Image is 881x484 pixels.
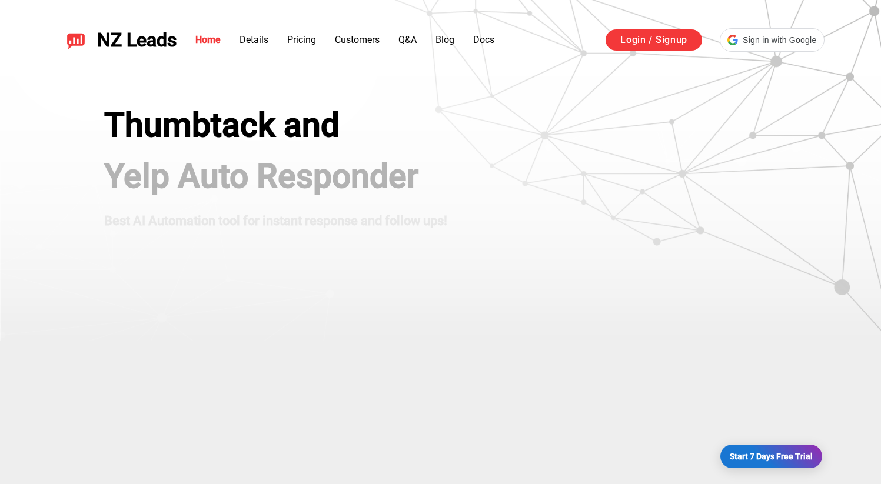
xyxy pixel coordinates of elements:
[435,34,454,45] a: Blog
[398,34,417,45] a: Q&A
[335,34,380,45] a: Customers
[720,445,822,468] a: Start 7 Days Free Trial
[67,31,85,49] img: NZ Leads logo
[97,29,177,51] span: NZ Leads
[104,106,447,145] div: Thumbtack and
[104,157,447,196] h1: Yelp Auto Responder
[720,28,824,52] div: Sign in with Google
[240,34,268,45] a: Details
[606,29,702,51] a: Login / Signup
[473,34,494,45] a: Docs
[104,213,447,228] strong: Best AI Automation tool for instant response and follow ups!
[287,34,316,45] a: Pricing
[195,34,221,45] a: Home
[743,34,816,46] span: Sign in with Google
